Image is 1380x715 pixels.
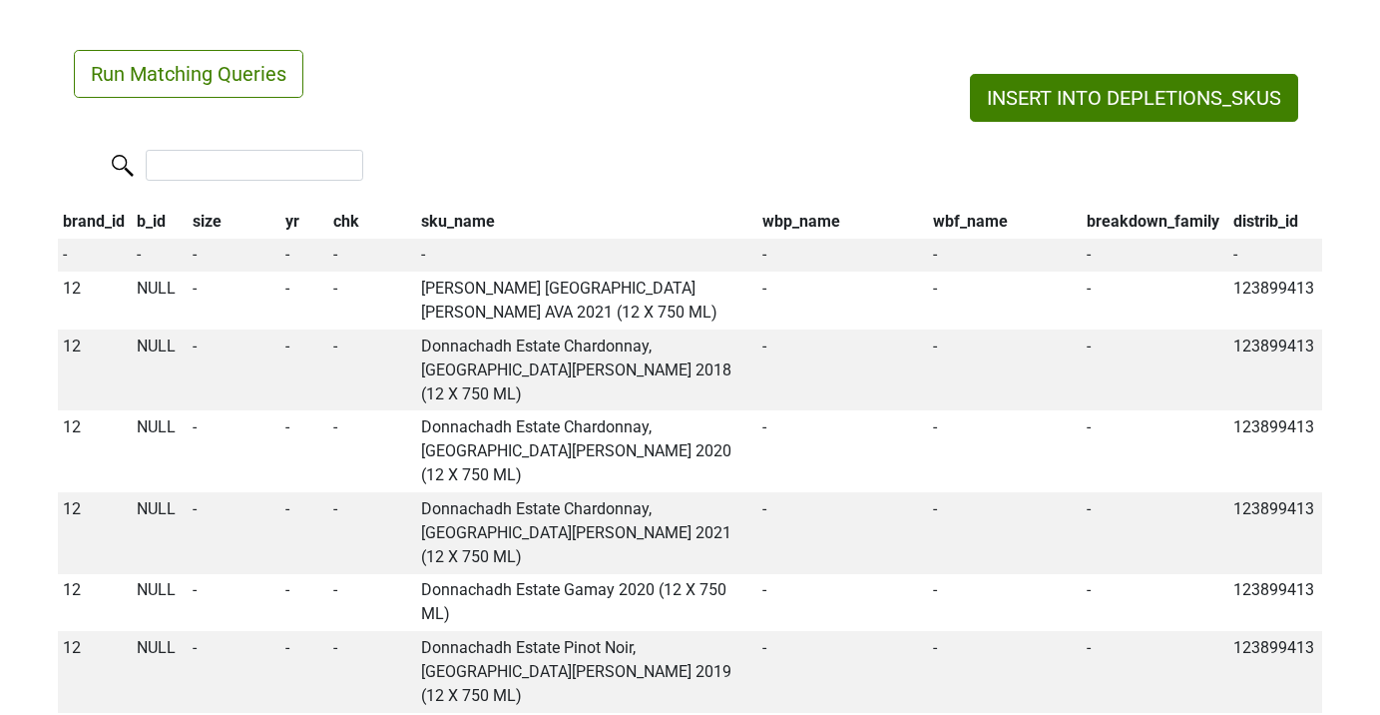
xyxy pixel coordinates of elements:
td: - [758,631,928,713]
td: - [188,330,280,411]
td: - [1082,330,1228,411]
td: - [188,239,280,273]
td: 12 [58,492,132,574]
td: - [328,272,416,330]
th: brand_id: activate to sort column descending [58,205,132,239]
td: - [1228,239,1322,273]
td: - [280,574,328,632]
td: - [328,492,416,574]
span: NULL [137,417,176,436]
td: - [928,330,1082,411]
td: - [928,574,1082,632]
th: wbf_name: activate to sort column ascending [928,205,1082,239]
td: - [928,272,1082,330]
td: - [928,492,1082,574]
button: INSERT INTO DEPLETIONS_SKUS [970,74,1298,122]
th: breakdown_family: activate to sort column ascending [1082,205,1228,239]
td: - [328,239,416,273]
td: - [328,631,416,713]
th: size: activate to sort column ascending [188,205,280,239]
td: - [758,239,928,273]
td: 12 [58,272,132,330]
td: - [188,410,280,492]
td: - [758,330,928,411]
td: - [188,631,280,713]
td: - [1082,631,1228,713]
td: - [758,272,928,330]
td: - [280,410,328,492]
th: distrib_id: activate to sort column ascending [1228,205,1322,239]
td: Donnachadh Estate Chardonnay, [GEOGRAPHIC_DATA][PERSON_NAME] 2018 (12 X 750 ML) [416,330,758,411]
button: Run Matching Queries [74,50,303,98]
th: yr: activate to sort column ascending [280,205,328,239]
td: - [758,574,928,632]
td: 12 [58,631,132,713]
td: - [280,631,328,713]
td: [PERSON_NAME] [GEOGRAPHIC_DATA][PERSON_NAME] AVA 2021 (12 X 750 ML) [416,272,758,330]
td: - [58,239,132,273]
td: - [928,631,1082,713]
td: - [1082,574,1228,632]
td: - [280,330,328,411]
td: 123899413 [1228,631,1322,713]
td: - [328,330,416,411]
span: - [137,245,141,264]
td: Donnachadh Estate Chardonnay, [GEOGRAPHIC_DATA][PERSON_NAME] 2021 (12 X 750 ML) [416,492,758,574]
td: 12 [58,410,132,492]
td: 123899413 [1228,272,1322,330]
td: Donnachadh Estate Gamay 2020 (12 X 750 ML) [416,574,758,632]
td: - [416,239,758,273]
td: Donnachadh Estate Chardonnay, [GEOGRAPHIC_DATA][PERSON_NAME] 2020 (12 X 750 ML) [416,410,758,492]
td: - [758,410,928,492]
td: - [758,492,928,574]
td: 123899413 [1228,410,1322,492]
th: chk: activate to sort column ascending [328,205,416,239]
th: b_id: activate to sort column ascending [132,205,188,239]
td: - [1082,410,1228,492]
td: Donnachadh Estate Pinot Noir, [GEOGRAPHIC_DATA][PERSON_NAME] 2019 (12 X 750 ML) [416,631,758,713]
td: - [1082,272,1228,330]
span: NULL [137,638,176,657]
th: sku_name: activate to sort column ascending [416,205,758,239]
td: - [188,272,280,330]
span: NULL [137,337,176,356]
td: - [280,272,328,330]
td: 123899413 [1228,330,1322,411]
td: - [280,239,328,273]
td: - [928,410,1082,492]
td: - [1082,492,1228,574]
span: NULL [137,499,176,518]
td: - [188,492,280,574]
td: - [280,492,328,574]
td: - [1082,239,1228,273]
td: 12 [58,574,132,632]
span: NULL [137,279,176,298]
th: wbp_name: activate to sort column ascending [758,205,928,239]
td: 123899413 [1228,574,1322,632]
span: NULL [137,580,176,599]
td: - [328,574,416,632]
td: - [188,574,280,632]
td: 12 [58,330,132,411]
td: 123899413 [1228,492,1322,574]
td: - [928,239,1082,273]
td: - [328,410,416,492]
